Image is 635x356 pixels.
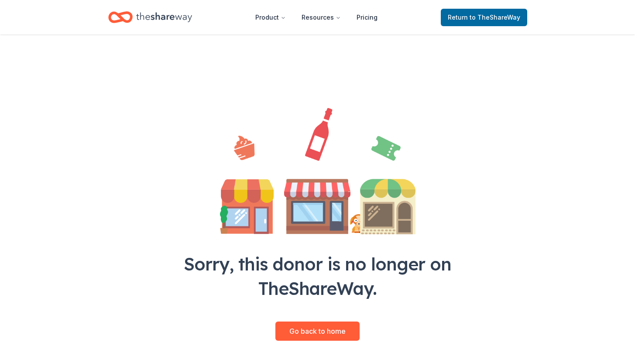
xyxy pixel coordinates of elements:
[108,7,192,27] a: Home
[248,7,384,27] nav: Main
[275,322,360,341] a: Go back to home
[470,14,520,21] span: to TheShareWay
[248,9,293,26] button: Product
[441,9,527,26] a: Returnto TheShareWay
[164,252,471,301] div: Sorry, this donor is no longer on TheShareWay.
[350,9,384,26] a: Pricing
[448,12,520,23] span: Return
[295,9,348,26] button: Resources
[220,108,415,234] img: Illustration for landing page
